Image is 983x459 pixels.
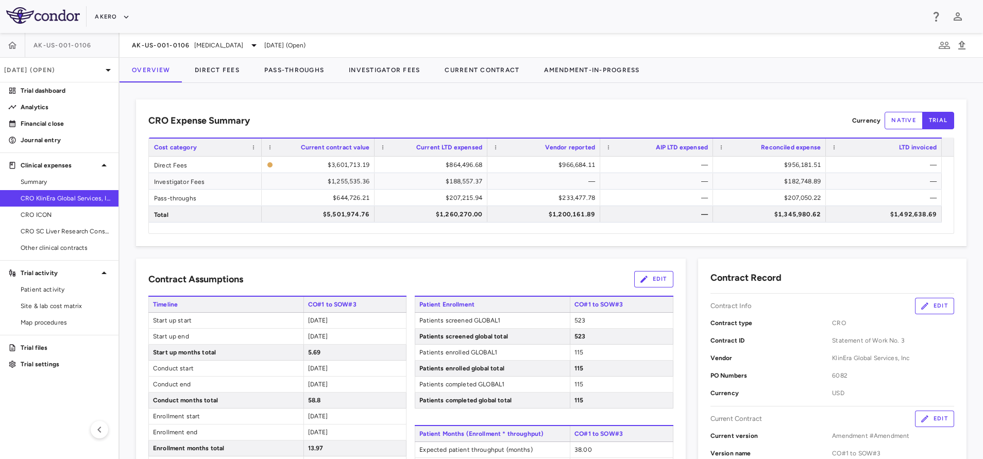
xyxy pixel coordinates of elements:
button: Pass-Throughs [252,58,336,82]
span: 5.69 [308,349,321,356]
span: Patients enrolled GLOBAL1 [415,345,570,360]
span: Patients completed GLOBAL1 [415,377,570,392]
button: Current Contract [432,58,532,82]
span: Patients enrolled global total [415,361,570,376]
div: $207,215.94 [384,190,482,206]
p: Current Contract [710,414,762,423]
p: Currency [852,116,880,125]
span: CO#1 to SOW#3 [832,449,954,458]
div: $966,684.11 [497,157,595,173]
p: Contract Info [710,301,752,311]
p: Contract type [710,318,833,328]
span: [DATE] [308,365,328,372]
div: — [609,206,708,223]
h6: Contract Assumptions [148,273,243,286]
div: — [609,190,708,206]
div: $233,477.78 [497,190,595,206]
span: Cost category [154,144,197,151]
button: Direct Fees [182,58,252,82]
p: Version name [710,449,833,458]
div: $3,601,713.19 [277,157,369,173]
span: KlinEra Global Services, Inc [832,353,954,363]
div: $1,200,161.89 [497,206,595,223]
span: Statement of Work No. 3 [832,336,954,345]
p: Financial close [21,119,110,128]
div: Total [149,206,262,222]
span: Start up end [149,329,303,344]
div: — [609,173,708,190]
div: $1,345,980.62 [722,206,821,223]
span: 38.00 [574,446,592,453]
span: 523 [574,333,585,340]
div: $1,492,638.69 [835,206,937,223]
div: — [609,157,708,173]
span: Patient Enrollment [415,297,570,312]
span: Summary [21,177,110,186]
span: Site & lab cost matrix [21,301,110,311]
p: Current version [710,431,833,440]
span: Enrollment months total [149,440,303,456]
button: Overview [120,58,182,82]
div: $182,748.89 [722,173,821,190]
p: Trial settings [21,360,110,369]
span: 115 [574,349,583,356]
span: [DATE] [308,333,328,340]
span: Enrollment start [149,409,303,424]
p: Vendor [710,353,833,363]
span: CO#1 to SOW#3 [570,426,673,441]
div: $1,260,270.00 [384,206,482,223]
div: $1,255,535.36 [271,173,369,190]
span: [DATE] [308,317,328,324]
span: [DATE] [308,381,328,388]
span: 115 [574,397,583,404]
div: $956,181.51 [722,157,821,173]
span: 523 [574,317,585,324]
p: Clinical expenses [21,161,98,170]
div: — [835,173,937,190]
span: Patients completed global total [415,393,570,408]
span: Reconciled expense [761,144,821,151]
button: Amendment-In-Progress [532,58,652,82]
span: CRO [832,318,954,328]
span: 13.97 [308,445,324,452]
p: Trial activity [21,268,98,278]
span: Enrollment end [149,424,303,440]
span: CRO ICON [21,210,110,219]
button: Akero [95,9,129,25]
img: logo-full-SnFGN8VE.png [6,7,80,24]
span: CO#1 to SOW#3 [570,297,673,312]
span: CRO KlinEra Global Services, Inc [21,194,110,203]
p: PO Numbers [710,371,833,380]
span: AIP LTD expensed [656,144,708,151]
span: CO#1 to SOW#3 [303,297,407,312]
span: Map procedures [21,318,110,327]
span: [DATE] (Open) [264,41,306,50]
button: Investigator Fees [336,58,432,82]
div: $5,501,974.76 [271,206,369,223]
span: [MEDICAL_DATA] [194,41,244,50]
span: [DATE] [308,413,328,420]
span: Patients screened global total [415,329,570,344]
span: CRO SC Liver Research Consortium LLC [21,227,110,236]
h6: Contract Record [710,271,782,285]
span: Amendment #Amendment [832,431,954,440]
span: 115 [574,381,583,388]
div: Direct Fees [149,157,262,173]
button: Edit [634,271,673,287]
span: LTD invoiced [899,144,937,151]
span: [DATE] [308,429,328,436]
span: Expected patient throughput (months) [415,442,570,457]
p: [DATE] (Open) [4,65,102,75]
div: — [835,190,937,206]
span: 6082 [832,371,954,380]
span: Other clinical contracts [21,243,110,252]
span: The contract record and uploaded budget values do not match. Please review the contract record an... [267,157,369,172]
span: Vendor reported [545,144,595,151]
div: $644,726.21 [271,190,369,206]
span: Current contract value [301,144,369,151]
span: Current LTD expensed [416,144,482,151]
span: Start up months total [149,345,303,360]
span: Patient Months (Enrollment * throughput) [415,426,570,441]
span: 115 [574,365,583,372]
button: native [885,112,923,129]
